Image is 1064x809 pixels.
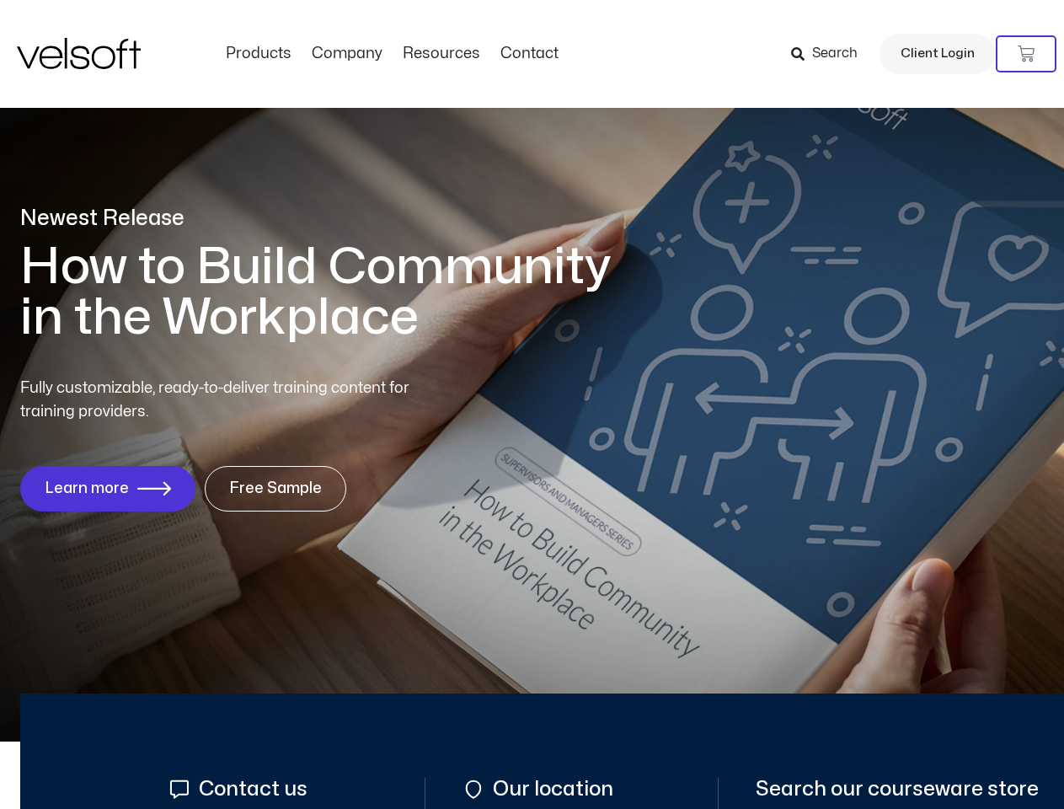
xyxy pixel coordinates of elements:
[20,377,440,424] p: Fully customizable, ready-to-deliver training content for training providers.
[393,45,490,63] a: ResourcesMenu Toggle
[490,45,569,63] a: ContactMenu Toggle
[229,480,322,497] span: Free Sample
[302,45,393,63] a: CompanyMenu Toggle
[216,45,302,63] a: ProductsMenu Toggle
[20,204,635,233] p: Newest Release
[45,480,129,497] span: Learn more
[901,43,975,65] span: Client Login
[489,778,613,801] span: Our location
[216,45,569,63] nav: Menu
[205,466,346,512] a: Free Sample
[812,43,858,65] span: Search
[791,40,869,68] a: Search
[17,38,141,69] img: Velsoft Training Materials
[756,778,1039,801] span: Search our courseware store
[20,466,195,512] a: Learn more
[20,242,635,343] h1: How to Build Community in the Workplace
[880,34,996,74] a: Client Login
[195,778,307,801] span: Contact us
